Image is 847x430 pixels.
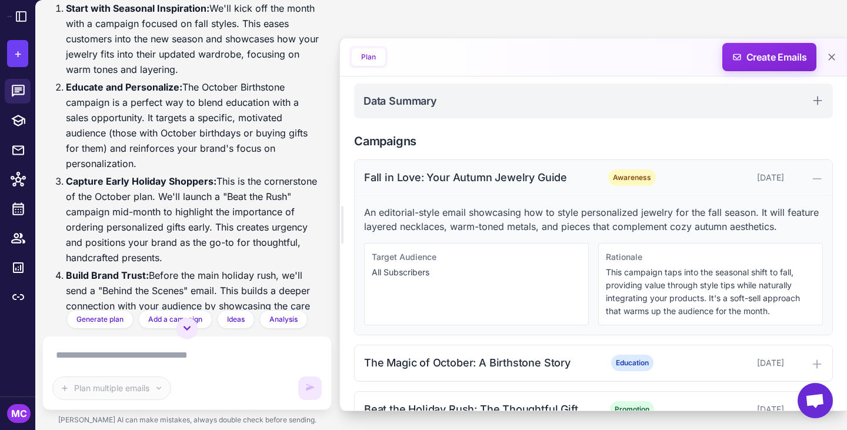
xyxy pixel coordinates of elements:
[7,404,31,423] div: MC
[364,401,591,417] div: Beat the Holiday Rush: The Thoughtful Gifter's Head Start
[611,355,653,371] span: Education
[227,314,245,325] span: Ideas
[610,401,654,418] span: Promotion
[76,314,124,325] span: Generate plan
[372,251,581,264] div: Target Audience
[352,48,385,66] button: Plan
[354,132,833,150] h2: Campaigns
[269,314,298,325] span: Analysis
[364,93,437,109] h2: Data Summary
[7,40,28,67] button: +
[364,205,823,234] p: An editorial-style email showcasing how to style personalized jewelry for the fall season. It wil...
[259,310,308,329] button: Analysis
[66,79,322,171] li: The October Birthstone campaign is a perfect way to blend education with a sales opportunity. It ...
[66,268,322,344] li: Before the main holiday rush, we'll send a "Behind the Scenes" email. This builds a deeper connec...
[372,266,581,279] p: All Subscribers
[66,81,182,93] strong: Educate and Personalize:
[66,269,149,281] strong: Build Brand Trust:
[66,174,322,265] li: This is the cornerstone of the October plan. We'll launch a "Beat the Rush" campaign mid-month to...
[217,310,255,329] button: Ideas
[52,376,171,400] button: Plan multiple emails
[66,175,216,187] strong: Capture Early Holiday Shoppers:
[364,355,591,371] div: The Magic of October: A Birthstone Story
[148,314,202,325] span: Add a campaign
[364,169,591,185] div: Fall in Love: Your Autumn Jewelry Guide
[606,266,815,318] p: This campaign taps into the seasonal shift to fall, providing value through style tips while natu...
[673,171,784,184] div: [DATE]
[673,356,784,369] div: [DATE]
[66,1,322,77] li: We'll kick off the month with a campaign focused on fall styles. This eases customers into the ne...
[14,45,22,62] span: +
[66,2,209,14] strong: Start with Seasonal Inspiration:
[608,169,656,186] span: Awareness
[66,310,134,329] button: Generate plan
[606,251,815,264] div: Rationale
[673,403,784,416] div: [DATE]
[798,383,833,418] div: Open chat
[718,43,821,71] span: Create Emails
[138,310,212,329] button: Add a campaign
[722,43,816,71] button: Create Emails
[42,410,332,430] div: [PERSON_NAME] AI can make mistakes, always double check before sending.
